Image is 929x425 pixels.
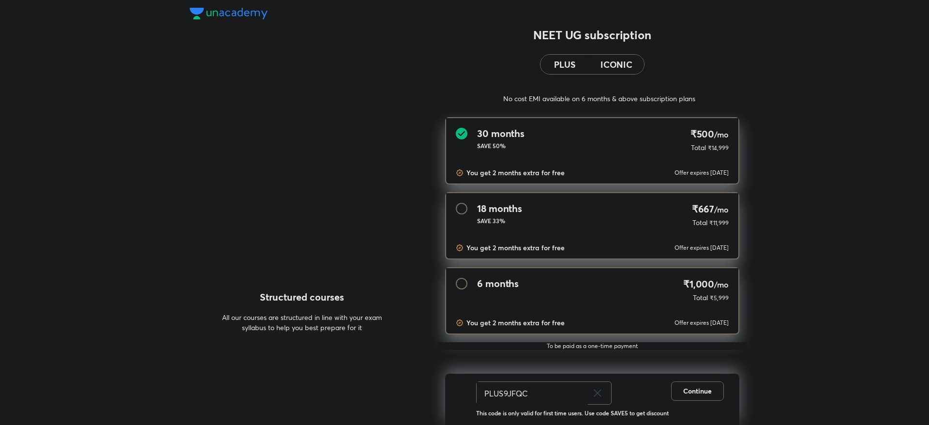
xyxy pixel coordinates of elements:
p: You get 2 months extra for free [466,243,565,253]
p: SAVE 33% [477,216,522,225]
button: Continue [671,381,724,401]
input: Have a referral code? [477,382,588,405]
img: discount [457,381,468,405]
img: yH5BAEAAAAALAAAAAABAAEAAAIBRAA7 [190,97,414,265]
p: Offer expires [DATE] [674,244,729,252]
span: ₹5,999 [710,294,729,302]
h4: 6 months [477,278,519,289]
img: discount [456,319,464,327]
p: You get 2 months extra for free [466,168,565,178]
img: discount [456,169,464,177]
p: You get 2 months extra for free [466,318,565,328]
h4: ₹500 [687,128,729,141]
p: To be paid as a one-time payment [437,342,747,350]
span: /mo [714,279,729,289]
img: sales discount [490,94,499,104]
span: /mo [714,204,729,214]
span: ₹11,999 [709,219,729,227]
h4: 30 months [477,128,524,139]
p: No cost EMI available on 6 months & above subscription plans [499,94,695,104]
p: Total [691,143,706,152]
img: discount [456,244,464,252]
h4: ₹1,000 [683,278,729,291]
h4: ICONIC [600,60,632,69]
p: This code is only valid for first time users. Use code SAVE5 to get discount [476,409,724,417]
p: Offer expires [DATE] [674,169,729,177]
h4: Structured courses [190,290,414,304]
h4: 18 months [477,203,522,214]
img: Company Logo [190,8,268,19]
p: Total [693,293,708,303]
h4: PLUS [554,60,575,69]
span: /mo [714,129,729,139]
span: Continue [683,386,712,396]
p: Offer expires [DATE] [674,319,729,327]
p: SAVE 50% [477,141,524,150]
h3: NEET UG subscription [445,27,739,43]
p: All our courses are structured in line with your exam syllabus to help you best prepare for it [218,312,386,333]
p: Total [692,218,707,228]
button: ICONIC [589,55,644,74]
h4: ₹667 [689,203,729,216]
button: PLUS [540,55,589,74]
span: ₹14,999 [708,144,729,152]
